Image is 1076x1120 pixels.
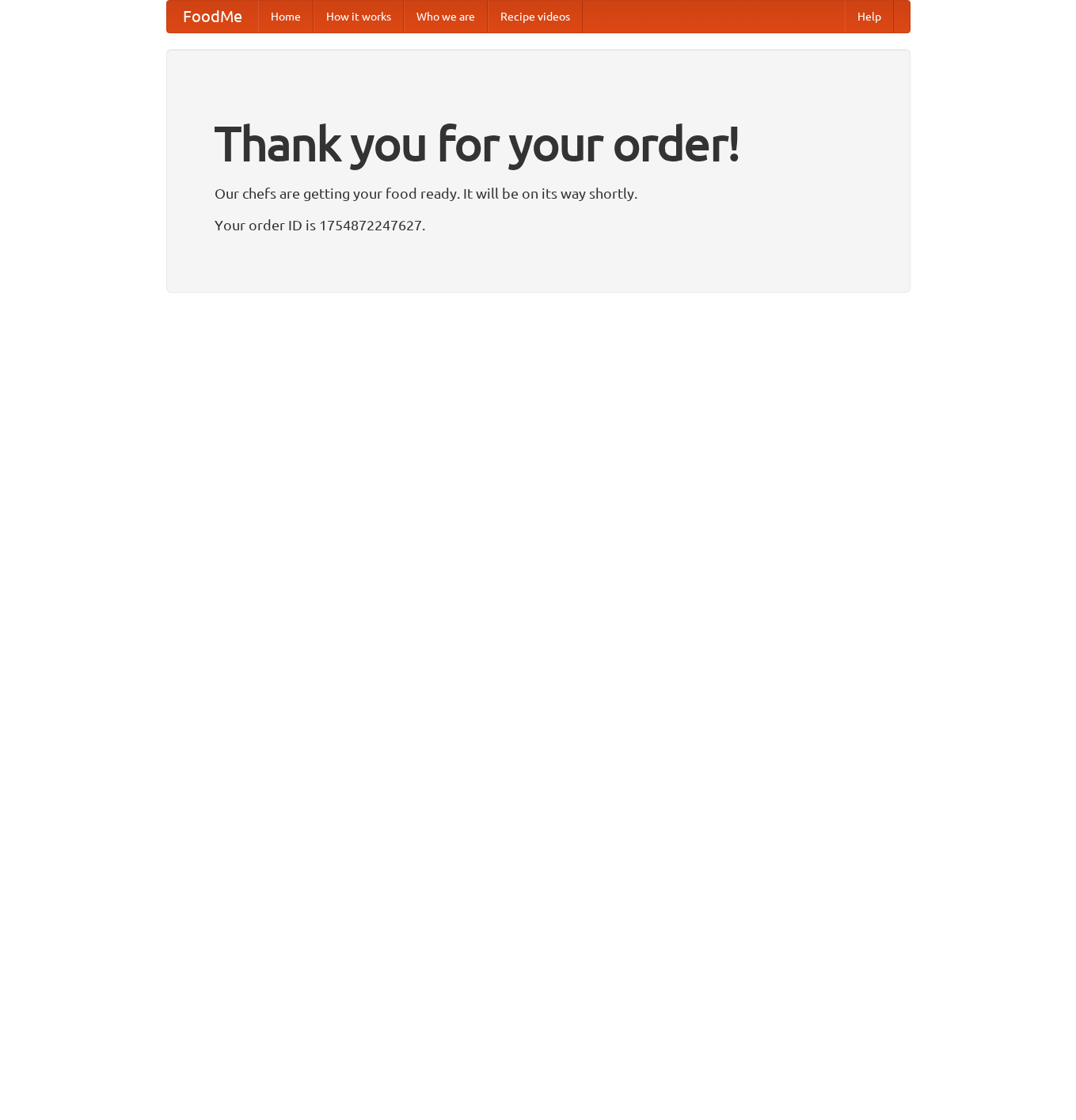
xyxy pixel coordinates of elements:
a: Help [845,1,894,32]
a: FoodMe [167,1,258,32]
a: Who we are [404,1,488,32]
a: How it works [314,1,404,32]
a: Recipe videos [488,1,583,32]
h1: Thank you for your order! [215,105,862,181]
a: Home [258,1,314,32]
p: Your order ID is 1754872247627. [215,213,862,237]
p: Our chefs are getting your food ready. It will be on its way shortly. [215,181,862,205]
